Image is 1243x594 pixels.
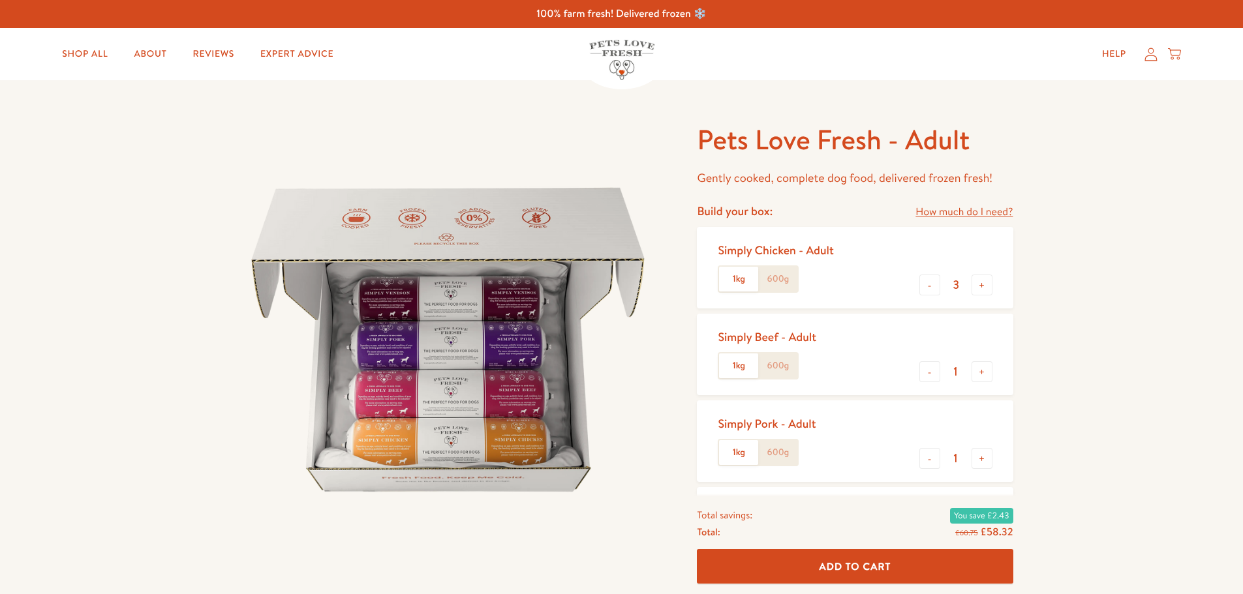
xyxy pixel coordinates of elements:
[697,524,720,541] span: Total:
[758,440,797,465] label: 600g
[980,525,1013,539] span: £58.32
[972,361,992,382] button: +
[719,267,758,291] label: 1kg
[919,448,940,469] button: -
[919,275,940,295] button: -
[250,41,344,67] a: Expert Advice
[718,243,833,258] div: Simply Chicken - Adult
[697,203,773,218] h4: Build your box:
[919,361,940,382] button: -
[820,559,891,573] span: Add To Cart
[183,41,245,67] a: Reviews
[718,329,816,344] div: Simply Beef - Adult
[589,40,654,80] img: Pets Love Fresh
[972,275,992,295] button: +
[915,203,1013,221] a: How much do I need?
[950,508,1013,524] span: You save £2.43
[123,41,177,67] a: About
[697,168,1013,188] p: Gently cooked, complete dog food, delivered frozen fresh!
[972,448,992,469] button: +
[758,353,797,378] label: 600g
[697,550,1013,584] button: Add To Cart
[1092,41,1137,67] a: Help
[52,41,118,67] a: Shop All
[230,122,666,557] img: Pets Love Fresh - Adult
[758,267,797,291] label: 600g
[955,527,977,538] s: £60.75
[718,416,816,431] div: Simply Pork - Adult
[719,440,758,465] label: 1kg
[697,507,752,524] span: Total savings:
[719,353,758,378] label: 1kg
[697,122,1013,158] h1: Pets Love Fresh - Adult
